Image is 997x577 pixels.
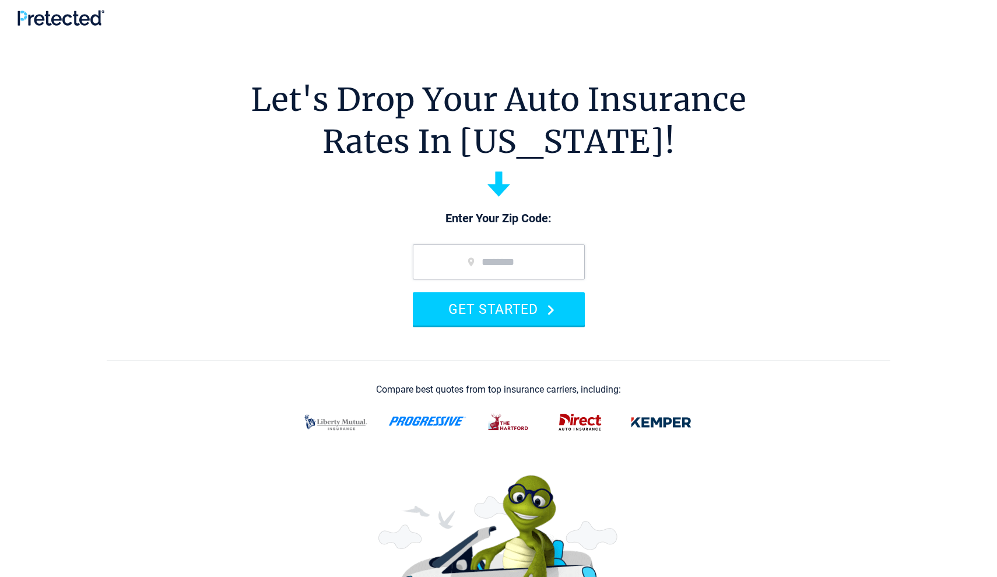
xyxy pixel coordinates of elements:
[297,407,374,438] img: liberty
[376,384,621,395] div: Compare best quotes from top insurance carriers, including:
[388,417,466,426] img: progressive
[413,244,585,279] input: zip code
[17,10,104,26] img: Pretected Logo
[552,407,609,438] img: direct
[251,79,746,163] h1: Let's Drop Your Auto Insurance Rates In [US_STATE]!
[401,211,596,227] p: Enter Your Zip Code:
[413,292,585,326] button: GET STARTED
[480,407,538,438] img: thehartford
[623,407,700,438] img: kemper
